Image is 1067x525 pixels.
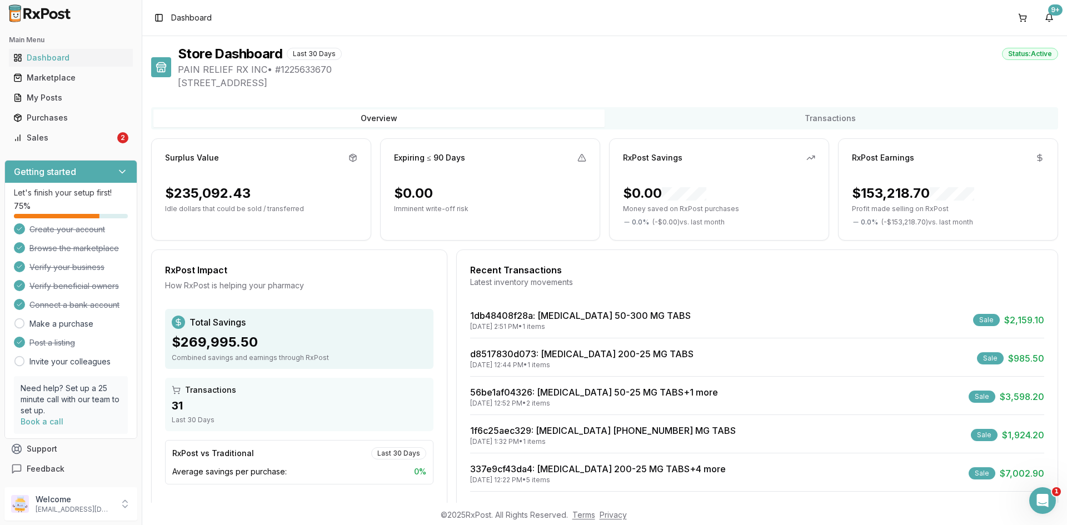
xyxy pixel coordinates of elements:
[394,152,465,163] div: Expiring ≤ 90 Days
[29,281,119,292] span: Verify beneficial owners
[470,387,718,398] a: 56be1af04326: [MEDICAL_DATA] 50-25 MG TABS+1 more
[36,494,113,505] p: Welcome
[4,129,137,147] button: Sales2
[172,398,427,413] div: 31
[652,218,725,227] span: ( - $0.00 ) vs. last month
[1000,467,1044,480] span: $7,002.90
[394,204,586,213] p: Imminent write-off risk
[13,52,128,63] div: Dashboard
[9,108,133,128] a: Purchases
[13,72,128,83] div: Marketplace
[4,109,137,127] button: Purchases
[178,45,282,63] h1: Store Dashboard
[470,348,694,359] a: d8517830d073: [MEDICAL_DATA] 200-25 MG TABS
[4,69,137,87] button: Marketplace
[852,204,1044,213] p: Profit made selling on RxPost
[470,463,726,474] a: 337e9cf43da4: [MEDICAL_DATA] 200-25 MG TABS+4 more
[14,201,31,212] span: 75 %
[4,89,137,107] button: My Posts
[190,316,246,329] span: Total Savings
[29,243,119,254] span: Browse the marketplace
[171,12,212,23] nav: breadcrumb
[29,262,104,273] span: Verify your business
[470,425,736,436] a: 1f6c25aec329: [MEDICAL_DATA] [PHONE_NUMBER] MG TABS
[623,204,815,213] p: Money saved on RxPost purchases
[1002,428,1044,442] span: $1,924.20
[969,467,995,479] div: Sale
[572,510,595,519] a: Terms
[117,132,128,143] div: 2
[470,399,718,408] div: [DATE] 12:52 PM • 2 items
[470,263,1044,277] div: Recent Transactions
[172,353,427,362] div: Combined savings and earnings through RxPost
[165,152,219,163] div: Surplus Value
[165,263,433,277] div: RxPost Impact
[623,184,706,202] div: $0.00
[9,48,133,68] a: Dashboard
[1000,390,1044,403] span: $3,598.20
[1040,9,1058,27] button: 9+
[29,224,105,235] span: Create your account
[861,218,878,227] span: 0.0 %
[165,280,433,291] div: How RxPost is helping your pharmacy
[11,495,29,513] img: User avatar
[1048,4,1063,16] div: 9+
[852,152,914,163] div: RxPost Earnings
[4,49,137,67] button: Dashboard
[4,439,137,459] button: Support
[881,218,973,227] span: ( - $153,218.70 ) vs. last month
[632,218,649,227] span: 0.0 %
[21,417,63,426] a: Book a call
[171,12,212,23] span: Dashboard
[9,36,133,44] h2: Main Menu
[172,466,287,477] span: Average savings per purchase:
[371,447,426,459] div: Last 30 Days
[27,463,64,474] span: Feedback
[470,277,1044,288] div: Latest inventory movements
[470,437,736,446] div: [DATE] 1:32 PM • 1 items
[13,132,115,143] div: Sales
[178,76,1058,89] span: [STREET_ADDRESS]
[13,112,128,123] div: Purchases
[600,510,627,519] a: Privacy
[470,310,691,321] a: 1db48408f28a: [MEDICAL_DATA] 50-300 MG TABS
[172,416,427,424] div: Last 30 Days
[29,299,119,311] span: Connect a bank account
[414,466,426,477] span: 0 %
[36,505,113,514] p: [EMAIL_ADDRESS][DOMAIN_NAME]
[470,361,694,369] div: [DATE] 12:44 PM • 1 items
[153,109,605,127] button: Overview
[29,337,75,348] span: Post a listing
[165,184,251,202] div: $235,092.43
[185,384,236,396] span: Transactions
[977,352,1004,364] div: Sale
[14,165,76,178] h3: Getting started
[969,391,995,403] div: Sale
[1004,313,1044,327] span: $2,159.10
[172,448,254,459] div: RxPost vs Traditional
[287,48,342,60] div: Last 30 Days
[4,4,76,22] img: RxPost Logo
[1029,487,1056,514] iframe: Intercom live chat
[971,429,998,441] div: Sale
[21,383,121,416] p: Need help? Set up a 25 minute call with our team to set up.
[9,128,133,148] a: Sales2
[470,476,726,484] div: [DATE] 12:22 PM • 5 items
[605,109,1056,127] button: Transactions
[1002,48,1058,60] div: Status: Active
[852,184,974,202] div: $153,218.70
[1008,352,1044,365] span: $985.50
[172,333,427,351] div: $269,995.50
[29,318,93,329] a: Make a purchase
[623,152,682,163] div: RxPost Savings
[9,68,133,88] a: Marketplace
[4,459,137,479] button: Feedback
[29,356,111,367] a: Invite your colleagues
[973,314,1000,326] div: Sale
[394,184,433,202] div: $0.00
[1052,487,1061,496] span: 1
[178,63,1058,76] span: PAIN RELIEF RX INC • # 1225633670
[9,88,133,108] a: My Posts
[13,92,128,103] div: My Posts
[14,187,128,198] p: Let's finish your setup first!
